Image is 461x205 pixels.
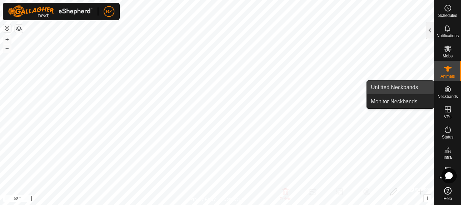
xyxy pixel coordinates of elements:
button: + [3,35,11,44]
button: Reset Map [3,24,11,32]
button: – [3,44,11,52]
span: Mobs [443,54,453,58]
a: Privacy Policy [190,196,216,202]
span: Neckbands [437,95,458,99]
span: i [427,195,428,201]
span: Monitor Neckbands [371,98,417,106]
a: Help [434,184,461,203]
a: Contact Us [224,196,244,202]
span: Status [442,135,453,139]
button: Map Layers [15,25,23,33]
span: Unfitted Neckbands [371,83,418,92]
a: Monitor Neckbands [367,95,434,108]
span: Schedules [438,14,457,18]
span: Notifications [437,34,459,38]
span: Infra [443,155,452,159]
a: Unfitted Neckbands [367,81,434,94]
span: BZ [106,8,112,15]
span: Animals [440,74,455,78]
span: Help [443,197,452,201]
span: Heatmap [439,176,456,180]
span: VPs [444,115,451,119]
img: Gallagher Logo [8,5,92,18]
button: i [424,195,431,202]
